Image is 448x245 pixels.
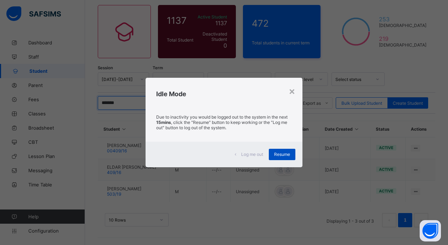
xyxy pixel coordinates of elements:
p: Due to inactivity you would be logged out to the system in the next , click the "Resume" button t... [156,114,292,130]
div: × [289,85,295,97]
strong: 15mins [156,120,171,125]
span: Log me out [241,152,263,157]
button: Open asap [420,220,441,241]
h2: Idle Mode [156,90,292,98]
span: Resume [274,152,290,157]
